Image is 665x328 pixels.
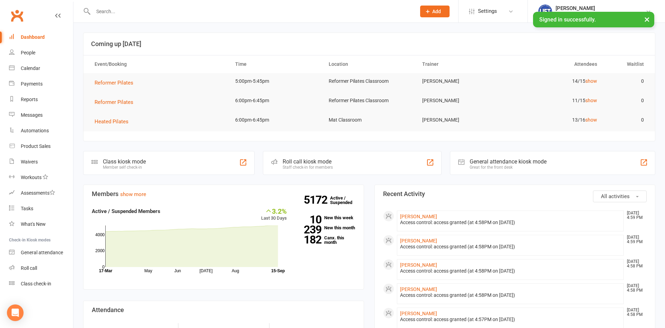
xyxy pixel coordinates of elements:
a: 5172Active / Suspended [330,190,361,210]
td: 0 [603,92,650,109]
span: Reformer Pilates [95,99,133,105]
a: Tasks [9,201,73,216]
div: Access control: access granted (at 4:58PM on [DATE]) [400,244,621,250]
strong: Active / Suspended Members [92,208,160,214]
a: 182Canx. this month [297,236,355,245]
div: Access control: access granted (at 4:58PM on [DATE]) [400,292,621,298]
strong: 182 [297,234,321,245]
td: 13/16 [509,112,603,128]
a: show [585,78,597,84]
h3: Coming up [DATE] [91,41,647,47]
a: show [585,117,597,123]
a: [PERSON_NAME] [400,214,437,219]
span: Reformer Pilates [95,80,133,86]
button: All activities [593,190,647,202]
button: Reformer Pilates [95,79,138,87]
div: People [21,50,35,55]
button: × [641,12,653,27]
td: 0 [603,112,650,128]
time: [DATE] 4:59 PM [623,211,646,220]
time: [DATE] 4:59 PM [623,235,646,244]
td: [PERSON_NAME] [416,112,509,128]
a: Calendar [9,61,73,76]
div: Waivers [21,159,38,165]
button: Heated Pilates [95,117,133,126]
td: 11/15 [509,92,603,109]
td: 0 [603,73,650,89]
div: Dashboard [21,34,45,40]
div: Product Sales [21,143,51,149]
a: Payments [9,76,73,92]
a: Automations [9,123,73,139]
div: Launceston Institute Of Fitness & Training [556,11,646,18]
td: 6:00pm-6:45pm [229,92,322,109]
div: Last 30 Days [261,207,287,222]
div: Reports [21,97,38,102]
th: Time [229,55,322,73]
th: Event/Booking [88,55,229,73]
div: Calendar [21,65,40,71]
div: Staff check-in for members [283,165,333,170]
a: 10New this week [297,215,355,220]
a: [PERSON_NAME] [400,238,437,243]
a: Workouts [9,170,73,185]
input: Search... [91,7,411,16]
time: [DATE] 4:58 PM [623,284,646,293]
span: Signed in successfully. [539,16,596,23]
div: Class check-in [21,281,51,286]
div: Open Intercom Messenger [7,304,24,321]
a: [PERSON_NAME] [400,262,437,268]
button: Add [420,6,450,17]
button: Reformer Pilates [95,98,138,106]
th: Location [322,55,416,73]
div: Great for the front desk [470,165,547,170]
strong: 239 [297,224,321,235]
a: show more [120,191,146,197]
a: Clubworx [8,7,26,24]
td: [PERSON_NAME] [416,73,509,89]
div: Roll call [21,265,37,271]
span: Heated Pilates [95,118,128,125]
a: Dashboard [9,29,73,45]
div: Assessments [21,190,55,196]
a: General attendance kiosk mode [9,245,73,260]
a: Assessments [9,185,73,201]
td: Mat Classroom [322,112,416,128]
span: All activities [601,193,630,200]
div: General attendance kiosk mode [470,158,547,165]
a: [PERSON_NAME] [400,286,437,292]
a: Class kiosk mode [9,276,73,292]
th: Attendees [509,55,603,73]
h3: Attendance [92,307,355,313]
time: [DATE] 4:58 PM [623,259,646,268]
div: Access control: access granted (at 4:58PM on [DATE]) [400,268,621,274]
a: [PERSON_NAME] [400,311,437,316]
td: 14/15 [509,73,603,89]
div: Class kiosk mode [103,158,146,165]
div: Member self check-in [103,165,146,170]
td: 5:00pm-5:45pm [229,73,322,89]
a: Roll call [9,260,73,276]
span: Settings [478,3,497,19]
th: Trainer [416,55,509,73]
span: Add [432,9,441,14]
a: Waivers [9,154,73,170]
div: 3.2% [261,207,287,215]
a: What's New [9,216,73,232]
div: Access control: access granted (at 4:57PM on [DATE]) [400,317,621,322]
div: [PERSON_NAME] [556,5,646,11]
a: People [9,45,73,61]
a: Reports [9,92,73,107]
td: [PERSON_NAME] [416,92,509,109]
time: [DATE] 4:58 PM [623,308,646,317]
div: Payments [21,81,43,87]
strong: 5172 [304,195,330,205]
div: What's New [21,221,46,227]
a: show [585,98,597,103]
div: Access control: access granted (at 4:58PM on [DATE]) [400,220,621,225]
h3: Recent Activity [383,190,647,197]
div: Workouts [21,175,42,180]
img: thumb_image1711312309.png [538,5,552,18]
div: Automations [21,128,49,133]
td: Reformer Pilates Classroom [322,92,416,109]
